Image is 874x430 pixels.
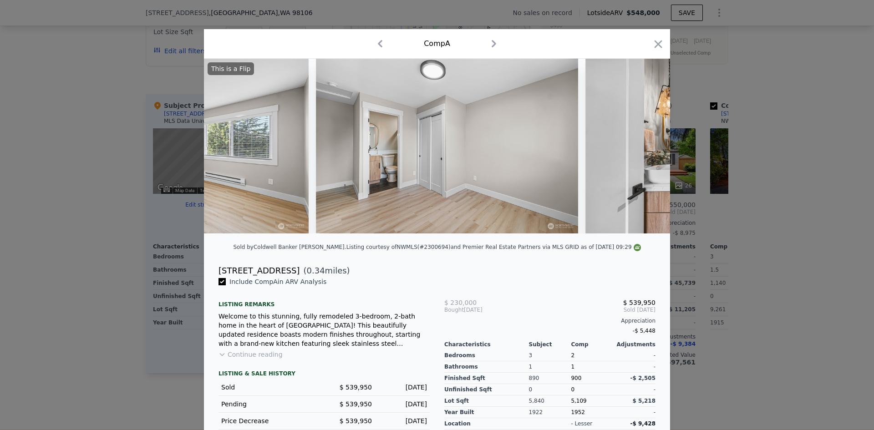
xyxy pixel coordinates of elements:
span: 0.34 [307,266,325,275]
span: $ 5,218 [633,398,655,404]
div: Adjustments [613,341,655,348]
div: 1952 [571,407,613,418]
span: Sold [DATE] [515,306,655,314]
div: Comp A [424,38,450,49]
span: Bought [444,306,464,314]
img: NWMLS Logo [634,244,641,251]
div: Lot Sqft [444,395,529,407]
div: This is a Flip [208,62,254,75]
div: Pending [221,400,317,409]
div: [DATE] [379,416,427,425]
div: Unfinished Sqft [444,384,529,395]
span: -$ 9,428 [630,420,655,427]
span: -$ 2,505 [630,375,655,381]
div: - [613,384,655,395]
div: Sold by Coldwell Banker [PERSON_NAME] . [233,244,346,250]
div: - [613,350,655,361]
div: 1922 [529,407,571,418]
img: Property Img [316,59,578,233]
div: [STREET_ADDRESS] [218,264,300,277]
div: Welcome to this stunning, fully remodeled 3-bedroom, 2-bath home in the heart of [GEOGRAPHIC_DATA... [218,312,430,348]
div: Sold [221,383,317,392]
span: $ 539,950 [340,400,372,408]
div: Bedrooms [444,350,529,361]
span: -$ 5,448 [633,328,655,334]
div: 3 [529,350,571,361]
div: - [613,361,655,373]
div: Price Decrease [221,416,317,425]
div: - lesser [571,420,592,427]
div: Year Built [444,407,529,418]
span: $ 230,000 [444,299,477,306]
div: [DATE] [379,400,427,409]
div: [DATE] [444,306,515,314]
span: 2 [571,352,574,359]
div: Appreciation [444,317,655,324]
span: $ 539,950 [340,384,372,391]
span: Include Comp A in ARV Analysis [226,278,330,285]
div: Subject [529,341,571,348]
span: 0 [571,386,574,393]
div: Listing courtesy of NWMLS (#2300694) and Premier Real Estate Partners via MLS GRID as of [DATE] 0... [346,244,641,250]
div: Characteristics [444,341,529,348]
span: $ 539,950 [623,299,655,306]
div: LISTING & SALE HISTORY [218,370,430,379]
span: ( miles) [300,264,350,277]
div: Comp [571,341,613,348]
div: [DATE] [379,383,427,392]
div: 1 [529,361,571,373]
div: Bathrooms [444,361,529,373]
img: Property Img [585,59,848,233]
div: - [613,407,655,418]
span: 5,109 [571,398,586,404]
span: $ 539,950 [340,417,372,425]
div: 1 [571,361,613,373]
div: 890 [529,373,571,384]
div: Finished Sqft [444,373,529,384]
span: 900 [571,375,581,381]
button: Continue reading [218,350,283,359]
div: 0 [529,384,571,395]
div: location [444,418,529,430]
div: Listing remarks [218,293,430,308]
div: 5,840 [529,395,571,407]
